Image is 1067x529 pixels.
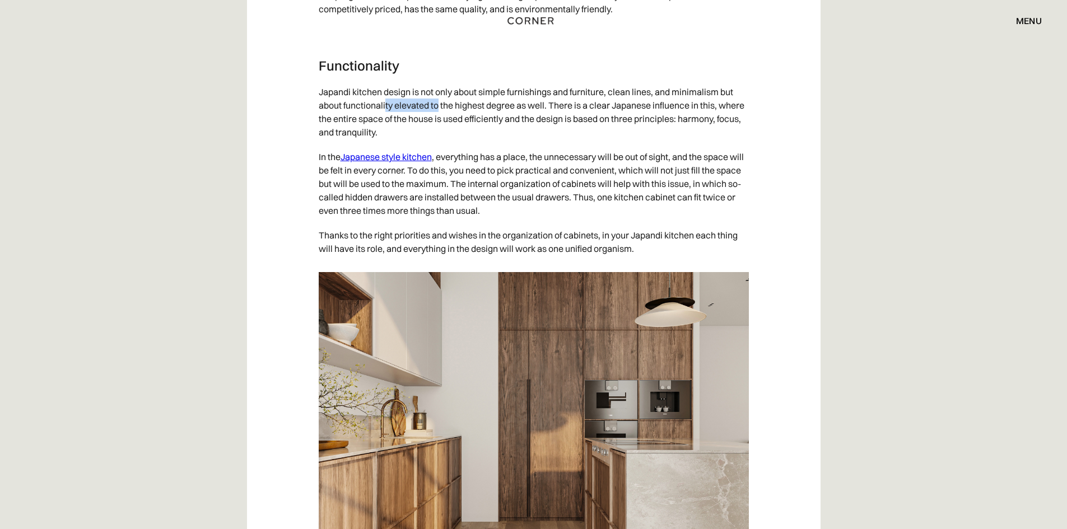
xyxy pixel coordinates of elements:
div: menu [1016,16,1042,25]
p: Thanks to the right priorities and wishes in the organization of cabinets, in your Japandi kitche... [319,223,749,261]
h3: Functionality [319,57,749,74]
p: In the , everything has a place, the unnecessary will be out of sight, and the space will be felt... [319,144,749,223]
p: Japandi kitchen design is not only about simple furnishings and furniture, clean lines, and minim... [319,79,749,144]
a: Japanese style kitchen [341,151,432,162]
div: menu [1005,11,1042,30]
a: home [494,13,574,28]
